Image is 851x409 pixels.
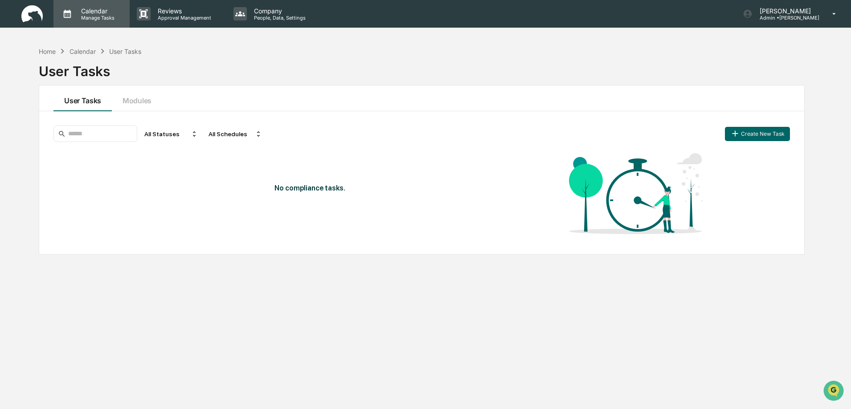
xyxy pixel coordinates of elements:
div: User Tasks [39,56,805,79]
div: User Tasks [109,48,141,55]
span: Data Lookup [18,129,56,138]
div: No compliance tasks. [274,184,495,192]
div: We're available if you need us! [30,77,113,84]
button: Create New Task [725,127,790,141]
a: 🖐️Preclearance [5,109,61,125]
div: 🗄️ [65,113,72,120]
span: Attestations [74,112,110,121]
div: 🖐️ [9,113,16,120]
span: Pylon [89,151,108,158]
a: 🗄️Attestations [61,109,114,125]
div: Home [39,48,56,55]
div: All Statuses [141,127,201,141]
img: There are no In Progress tasks. [569,149,703,238]
iframe: Open customer support [822,380,847,404]
a: 🔎Data Lookup [5,126,60,142]
p: Company [247,7,310,15]
p: Approval Management [151,15,216,21]
img: logo [21,5,43,23]
p: Calendar [74,7,119,15]
button: Start new chat [151,71,162,81]
p: Reviews [151,7,216,15]
span: Preclearance [18,112,57,121]
p: [PERSON_NAME] [753,7,819,15]
p: People, Data, Settings [247,15,310,21]
div: All Schedules [205,127,266,141]
div: Start new chat [30,68,146,77]
p: Admin • [PERSON_NAME] [753,15,819,21]
div: 🔎 [9,130,16,137]
a: Powered byPylon [63,150,108,158]
button: Modules [112,85,162,111]
p: Manage Tasks [74,15,119,21]
p: How can we help? [9,19,162,33]
button: User Tasks [53,85,112,111]
img: 1746055101610-c473b297-6a78-478c-a979-82029cc54cd1 [9,68,25,84]
div: Calendar [70,48,96,55]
